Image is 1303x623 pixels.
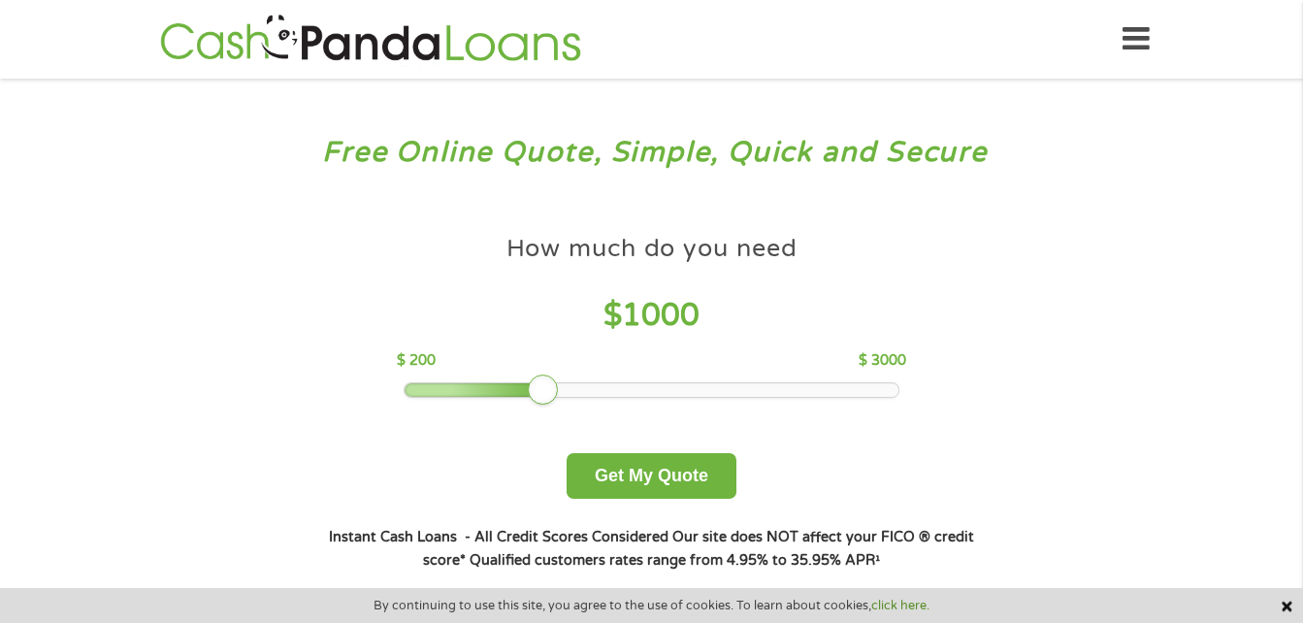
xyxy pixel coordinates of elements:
[154,12,587,67] img: GetLoanNow Logo
[871,598,929,613] a: click here.
[56,135,1248,171] h3: Free Online Quote, Simple, Quick and Secure
[506,233,798,265] h4: How much do you need
[397,350,436,372] p: $ 200
[374,599,929,612] span: By continuing to use this site, you agree to the use of cookies. To learn about cookies,
[397,296,906,336] h4: $
[329,529,668,545] strong: Instant Cash Loans - All Credit Scores Considered
[859,350,906,372] p: $ 3000
[622,297,700,334] span: 1000
[470,552,880,569] strong: Qualified customers rates range from 4.95% to 35.95% APR¹
[423,529,974,569] strong: Our site does NOT affect your FICO ® credit score*
[567,453,736,499] button: Get My Quote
